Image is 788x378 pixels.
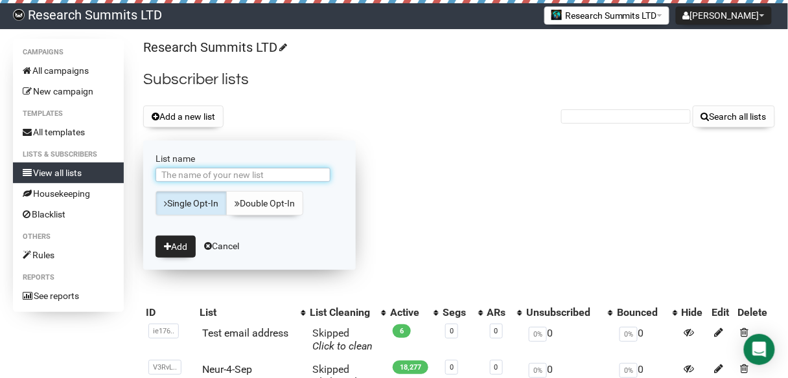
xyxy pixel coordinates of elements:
th: Edit: No sort applied, sorting is disabled [709,304,735,322]
a: Blacklist [13,204,124,225]
a: Single Opt-In [156,191,227,216]
div: Delete [737,306,772,319]
div: Unsubscribed [526,306,601,319]
div: List Cleaning [310,306,375,319]
div: List [200,306,294,319]
button: Research Summits LTD [544,6,669,25]
th: Delete: No sort applied, sorting is disabled [735,304,775,322]
th: ARs: No sort applied, activate to apply an ascending sort [485,304,524,322]
span: 6 [393,324,411,338]
a: See reports [13,285,124,306]
span: 0% [529,327,547,342]
span: Skipped [312,327,373,352]
button: Add [156,236,196,258]
span: V3RvL.. [148,360,181,375]
span: 18,277 [393,361,428,374]
a: Housekeeping [13,183,124,204]
a: All templates [13,122,124,142]
th: ID: No sort applied, sorting is disabled [143,304,197,322]
li: Lists & subscribers [13,147,124,162]
img: 2.jpg [551,10,562,20]
a: New campaign [13,81,124,102]
th: List Cleaning: No sort applied, activate to apply an ascending sort [307,304,388,322]
a: View all lists [13,162,124,183]
img: bccbfd5974049ef095ce3c15df0eef5a [13,9,25,21]
div: ARs [487,306,511,319]
li: Campaigns [13,45,124,60]
li: Templates [13,106,124,122]
div: Hide [682,306,707,319]
th: Segs: No sort applied, activate to apply an ascending sort [440,304,484,322]
input: The name of your new list [156,168,330,182]
div: Open Intercom Messenger [744,334,775,365]
a: 0 [450,327,454,335]
td: 0 [524,322,614,358]
div: Bounced [617,306,666,319]
span: 0% [620,363,638,378]
th: Bounced: No sort applied, activate to apply an ascending sort [614,304,678,322]
a: 0 [494,363,498,372]
th: List: No sort applied, activate to apply an ascending sort [197,304,307,322]
a: Neur-4-Sep [202,363,252,375]
th: Unsubscribed: No sort applied, activate to apply an ascending sort [524,304,614,322]
span: 0% [620,327,638,342]
div: Active [390,306,427,319]
div: Segs [443,306,471,319]
div: Edit [712,306,732,319]
a: Double Opt-In [226,191,303,216]
a: Click to clean [312,340,373,352]
th: Hide: No sort applied, sorting is disabled [679,304,710,322]
a: Cancel [204,241,239,251]
button: Search all lists [693,106,775,128]
th: Active: No sort applied, activate to apply an ascending sort [388,304,440,322]
td: 0 [614,322,678,358]
a: 0 [450,363,454,372]
button: [PERSON_NAME] [676,6,772,25]
span: ie176.. [148,324,179,339]
li: Others [13,229,124,245]
a: 0 [494,327,498,335]
h2: Subscriber lists [143,68,775,91]
div: ID [146,306,194,319]
a: Rules [13,245,124,265]
a: All campaigns [13,60,124,81]
label: List name [156,153,343,164]
span: 0% [529,363,547,378]
a: Test email address [202,327,288,339]
button: Add a new list [143,106,224,128]
li: Reports [13,270,124,285]
a: Research Summits LTD [143,39,285,55]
